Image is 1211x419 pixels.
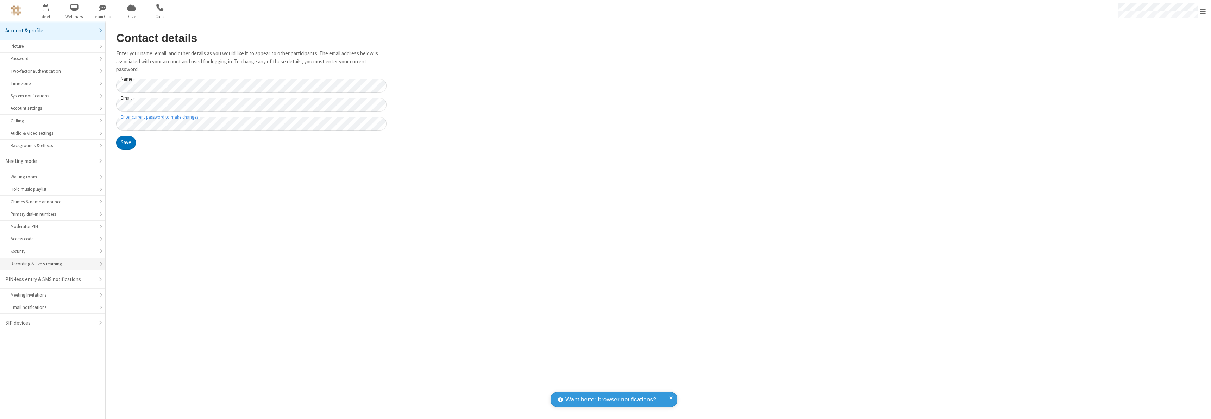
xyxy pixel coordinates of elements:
div: Meeting Invitations [11,292,95,298]
span: Want better browser notifications? [565,395,656,404]
div: Calling [11,118,95,124]
div: Time zone [11,80,95,87]
div: 1 [48,4,52,9]
div: Recording & live streaming [11,260,95,267]
div: Chimes & name announce [11,198,95,205]
input: Enter current password to make changes [116,117,387,131]
div: Picture [11,43,95,50]
input: Email [116,98,387,112]
div: Primary dial-in numbers [11,211,95,217]
div: PIN-less entry & SMS notifications [5,275,95,284]
div: System notifications [11,93,95,99]
input: Name [116,79,387,93]
div: Moderator PIN [11,223,95,230]
div: Waiting room [11,173,95,180]
iframe: Chat [1193,401,1206,414]
div: SIP devices [5,319,95,327]
p: Enter your name, email, and other details as you would like it to appear to other participants. T... [116,50,387,74]
div: Backgrounds & effects [11,142,95,149]
div: Audio & video settings [11,130,95,137]
h2: Contact details [116,32,387,44]
div: Email notifications [11,304,95,311]
span: Team Chat [90,13,116,20]
img: QA Selenium DO NOT DELETE OR CHANGE [11,5,21,16]
div: Hold music playlist [11,186,95,192]
div: Security [11,248,95,255]
div: Account settings [11,105,95,112]
button: Save [116,136,136,150]
span: Webinars [61,13,88,20]
span: Drive [118,13,145,20]
div: Access code [11,235,95,242]
span: Meet [33,13,59,20]
div: Meeting mode [5,157,95,165]
div: Two-factor authentication [11,68,95,75]
span: Calls [147,13,173,20]
div: Password [11,55,95,62]
div: Account & profile [5,27,95,35]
